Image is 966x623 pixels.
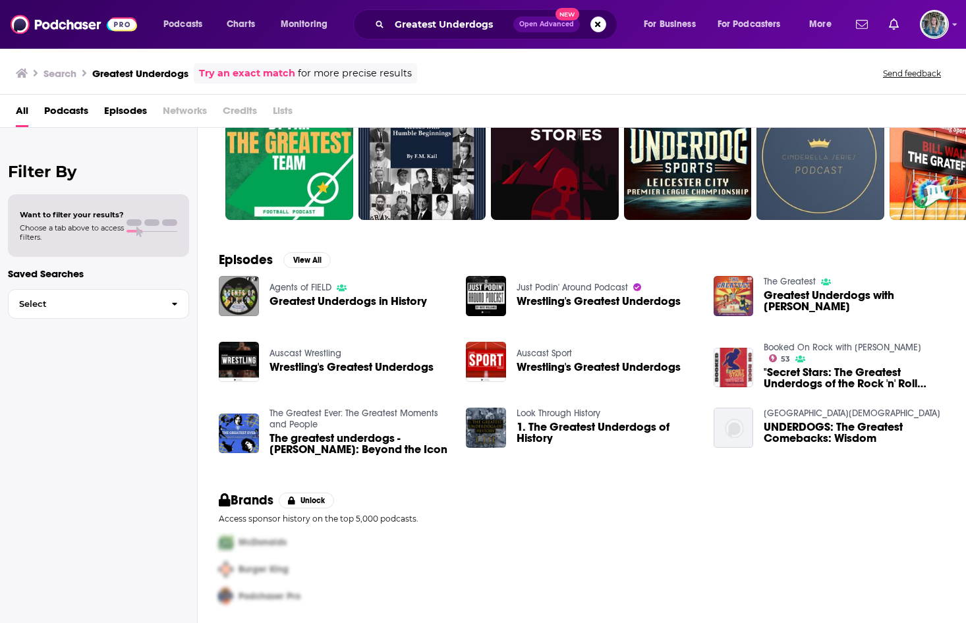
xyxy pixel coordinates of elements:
[270,296,427,307] a: Greatest Underdogs in History
[298,66,412,81] span: for more precise results
[270,348,341,359] a: Auscast Wrestling
[223,100,257,127] span: Credits
[517,296,681,307] a: Wrestling's Greatest Underdogs
[466,408,506,448] img: 1. The Greatest Underdogs of History
[16,100,28,127] a: All
[219,514,945,524] p: Access sponsor history on the top 5,000 podcasts.
[519,21,574,28] span: Open Advanced
[8,289,189,319] button: Select
[219,492,273,508] h2: Brands
[92,67,188,80] h3: Greatest Underdogs
[44,100,88,127] a: Podcasts
[517,408,600,419] a: Look Through History
[219,414,259,454] img: The greatest underdogs - Helen Keller: Beyond the Icon
[20,223,124,242] span: Choose a tab above to access filters.
[219,276,259,316] img: Greatest Underdogs in History
[163,15,202,34] span: Podcasts
[644,15,696,34] span: For Business
[366,9,630,40] div: Search podcasts, credits, & more...
[227,15,255,34] span: Charts
[270,408,438,430] a: The Greatest Ever: The Greatest Moments and People
[213,556,239,583] img: Second Pro Logo
[213,583,239,610] img: Third Pro Logo
[764,342,921,353] a: Booked On Rock with Eric Senich
[764,276,816,287] a: The Greatest
[764,367,945,389] a: "Secret Stars: The Greatest Underdogs of the Rock 'n' Roll Era"/Matt Berenson [Episode 140]
[764,290,945,312] span: Greatest Underdogs with [PERSON_NAME]
[756,92,884,220] a: 5
[11,12,137,37] a: Podchaser - Follow, Share and Rate Podcasts
[239,564,289,575] span: Burger King
[466,342,506,382] img: Wrestling's Greatest Underdogs
[920,10,949,39] span: Logged in as EllaDavidson
[555,8,579,20] span: New
[517,362,681,373] a: Wrestling's Greatest Underdogs
[764,290,945,312] a: Greatest Underdogs with Justin Halpern
[635,14,712,35] button: open menu
[517,421,698,444] a: 1. The Greatest Underdogs of History
[43,67,76,80] h3: Search
[219,342,259,382] img: Wrestling's Greatest Underdogs
[513,16,580,32] button: Open AdvancedNew
[491,92,619,220] a: 35
[271,14,345,35] button: open menu
[517,282,628,293] a: Just Podin' Around Podcast
[104,100,147,127] a: Episodes
[270,433,451,455] span: The greatest underdogs - [PERSON_NAME]: Beyond the Icon
[800,14,848,35] button: open menu
[239,591,300,602] span: Podchaser Pro
[270,282,331,293] a: Agents of FIELD
[219,252,273,268] h2: Episodes
[199,66,295,81] a: Try an exact match
[270,433,451,455] a: The greatest underdogs - Helen Keller: Beyond the Icon
[709,14,800,35] button: open menu
[884,13,904,36] a: Show notifications dropdown
[389,14,513,35] input: Search podcasts, credits, & more...
[714,348,754,388] img: "Secret Stars: The Greatest Underdogs of the Rock 'n' Roll Era"/Matt Berenson [Episode 140]
[20,210,124,219] span: Want to filter your results?
[764,367,945,389] span: "Secret Stars: The Greatest Underdogs of the Rock 'n' Roll Era"/[PERSON_NAME] [Episode 140]
[809,15,832,34] span: More
[781,356,790,362] span: 53
[273,100,293,127] span: Lists
[213,529,239,556] img: First Pro Logo
[879,68,945,79] button: Send feedback
[270,362,434,373] a: Wrestling's Greatest Underdogs
[764,421,945,444] a: UNDERDOGS: The Greatest Comebacks: Wisdom
[219,252,331,268] a: EpisodesView All
[714,276,754,316] img: Greatest Underdogs with Justin Halpern
[718,15,781,34] span: For Podcasters
[163,100,207,127] span: Networks
[920,10,949,39] img: User Profile
[279,493,335,508] button: Unlock
[154,14,219,35] button: open menu
[218,14,263,35] a: Charts
[920,10,949,39] button: Show profile menu
[8,267,189,280] p: Saved Searches
[851,13,873,36] a: Show notifications dropdown
[714,408,754,448] img: UNDERDOGS: The Greatest Comebacks: Wisdom
[239,537,287,548] span: McDonalds
[517,348,572,359] a: Auscast Sport
[8,162,189,181] h2: Filter By
[281,15,327,34] span: Monitoring
[769,354,790,362] a: 53
[283,252,331,268] button: View All
[764,408,940,419] a: New Horizons Community Church
[466,276,506,316] img: Wrestling's Greatest Underdogs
